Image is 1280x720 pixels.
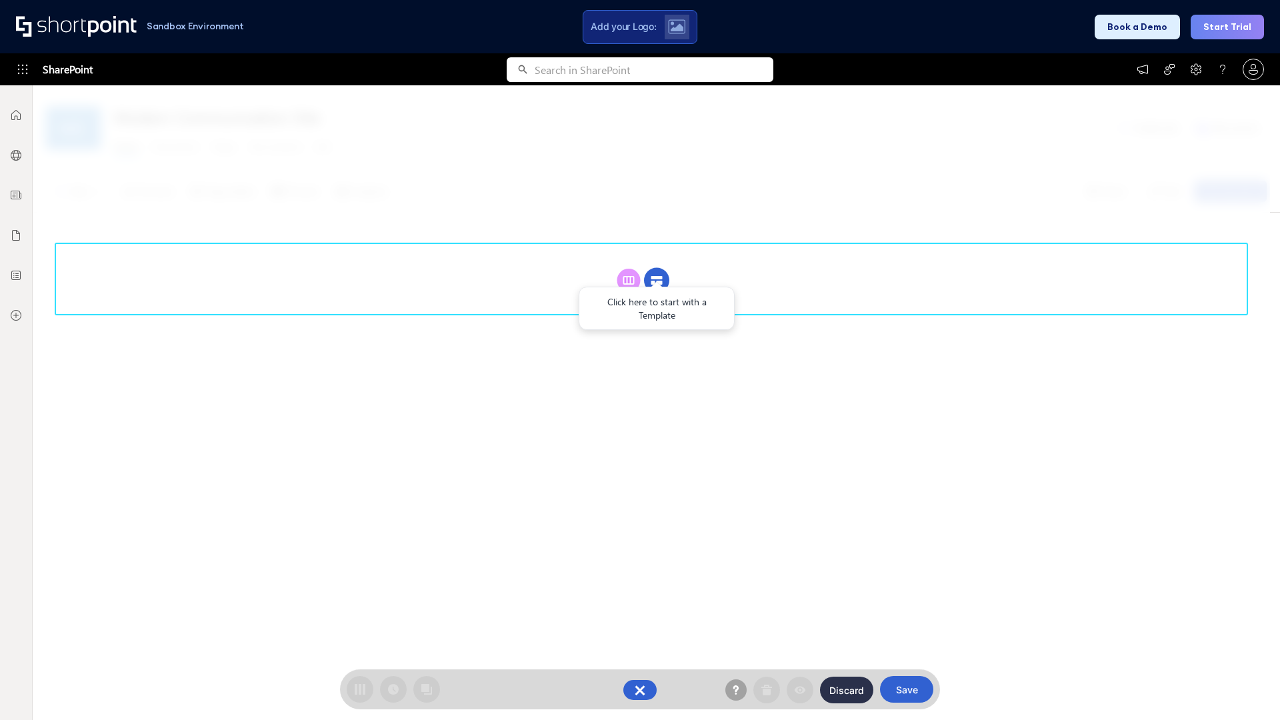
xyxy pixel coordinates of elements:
[1191,15,1264,39] button: Start Trial
[668,19,685,34] img: Upload logo
[1213,656,1280,720] iframe: Chat Widget
[535,57,773,82] input: Search in SharePoint
[591,21,656,33] span: Add your Logo:
[1095,15,1180,39] button: Book a Demo
[820,677,873,703] button: Discard
[147,23,244,30] h1: Sandbox Environment
[880,676,933,703] button: Save
[43,53,93,85] span: SharePoint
